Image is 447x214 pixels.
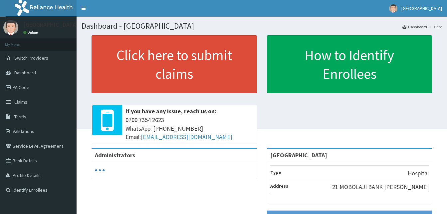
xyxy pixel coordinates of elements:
[408,169,429,178] p: Hospital
[82,22,442,30] h1: Dashboard - [GEOGRAPHIC_DATA]
[92,35,257,93] a: Click here to submit claims
[14,114,26,120] span: Tariffs
[125,116,254,141] span: 0700 7354 2623 WhatsApp: [PHONE_NUMBER] Email:
[14,70,36,76] span: Dashboard
[95,165,105,175] svg: audio-loading
[14,99,27,105] span: Claims
[23,30,39,35] a: Online
[23,22,78,28] p: [GEOGRAPHIC_DATA]
[14,55,48,61] span: Switch Providers
[141,133,232,141] a: [EMAIL_ADDRESS][DOMAIN_NAME]
[3,20,18,35] img: User Image
[428,24,442,30] li: Here
[270,169,281,175] b: Type
[401,5,442,11] span: [GEOGRAPHIC_DATA]
[332,183,429,191] p: 21 MOBOLAJI BANK [PERSON_NAME]
[125,107,216,115] b: If you have any issue, reach us on:
[389,4,397,13] img: User Image
[95,151,135,159] b: Administrators
[402,24,427,30] a: Dashboard
[270,151,327,159] strong: [GEOGRAPHIC_DATA]
[267,35,432,93] a: How to Identify Enrollees
[270,183,288,189] b: Address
